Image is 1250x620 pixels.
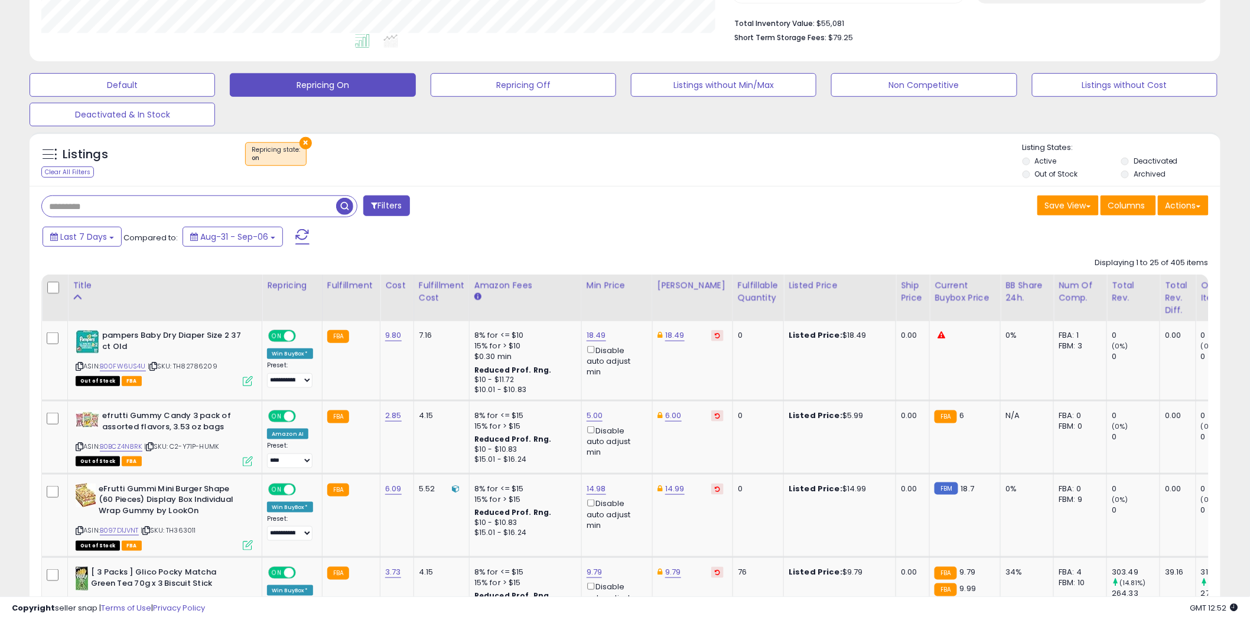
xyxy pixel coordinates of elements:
div: 4.15 [419,410,460,421]
strong: Copyright [12,602,55,614]
div: Total Rev. Diff. [1165,279,1191,316]
div: $9.79 [789,567,887,577]
div: 0 [1201,432,1249,442]
b: Listed Price: [789,410,842,421]
span: ON [269,331,284,341]
div: 39.16 [1165,567,1187,577]
span: 2025-09-15 12:52 GMT [1190,602,1238,614]
small: FBM [935,482,958,495]
a: 9.79 [587,566,603,578]
div: ASIN: [76,410,253,465]
div: 0% [1005,484,1044,494]
div: 0 [1201,330,1249,341]
small: Amazon Fees. [474,292,481,302]
div: Title [73,279,257,292]
div: Repricing [267,279,317,292]
a: 9.79 [665,566,681,578]
span: All listings that are currently out of stock and unavailable for purchase on Amazon [76,456,120,466]
img: 61OaSxiLEDS._SL40_.jpg [76,484,96,507]
div: Min Price [587,279,647,292]
button: Aug-31 - Sep-06 [183,227,283,247]
small: FBA [327,484,349,497]
div: Win BuyBox * [267,502,313,513]
small: (0%) [1201,422,1218,431]
small: FBA [935,410,956,423]
a: 18.49 [587,329,606,341]
div: Displaying 1 to 25 of 405 items [1095,257,1209,269]
a: Privacy Policy [153,602,205,614]
div: 0.00 [901,484,920,494]
span: Compared to: [123,232,178,243]
button: Columns [1101,195,1156,216]
span: OFF [294,331,313,341]
b: pampers Baby Dry Diaper Size 2 37 ct Old [102,330,246,355]
button: Listings without Min/Max [631,73,816,97]
div: Listed Price [789,279,891,292]
div: 0 [1201,505,1249,515]
div: 5.52 [419,484,460,494]
li: $55,081 [734,15,1200,30]
div: Amazon AI [267,429,308,439]
div: Disable auto adjust min [587,497,643,531]
span: FBA [122,376,142,386]
div: Preset: [267,515,313,541]
b: Listed Price: [789,329,842,341]
button: × [300,137,312,149]
label: Deactivated [1134,156,1178,166]
button: Save View [1037,195,1099,216]
div: $10 - $10.83 [474,518,572,528]
span: Repricing state : [252,145,300,163]
div: 4.15 [419,567,460,577]
div: Current Buybox Price [935,279,995,304]
div: 15% for > $15 [474,494,572,505]
b: Reduced Prof. Rng. [474,434,552,444]
div: Ship Price [901,279,925,304]
div: 0 [1112,505,1160,515]
div: 0% [1005,330,1044,341]
div: 15% for > $15 [474,421,572,432]
button: Actions [1158,195,1209,216]
div: 0 [1201,351,1249,362]
div: Fulfillable Quantity [738,279,779,304]
label: Archived [1134,169,1166,179]
b: Short Term Storage Fees: [734,32,826,43]
div: ASIN: [76,484,253,549]
small: (0%) [1112,422,1128,431]
div: 8% for <= $10 [474,330,572,341]
span: Aug-31 - Sep-06 [200,231,268,243]
div: FBA: 0 [1059,410,1098,421]
button: Listings without Cost [1032,73,1218,97]
a: 6.00 [665,410,682,422]
a: Terms of Use [101,602,151,614]
span: All listings that are currently out of stock and unavailable for purchase on Amazon [76,376,120,386]
span: OFF [294,568,313,578]
div: 0.00 [1165,330,1187,341]
span: 18.7 [961,483,975,494]
span: 9.99 [960,583,976,594]
span: | SKU: C2-Y71P-HUMK [144,442,219,451]
span: ON [269,412,284,422]
span: FBA [122,456,142,466]
span: $79.25 [828,32,853,43]
div: Win BuyBox * [267,348,313,359]
div: $18.49 [789,330,887,341]
span: | SKU: TH363011 [141,526,196,535]
div: Disable auto adjust min [587,424,643,458]
a: B00FW6US4U [100,361,146,371]
div: 0 [1201,484,1249,494]
a: 6.09 [385,483,402,495]
small: FBA [327,410,349,423]
div: Ordered Items [1201,279,1244,304]
small: (0%) [1201,495,1218,504]
img: 51DMFvB5KAL._SL40_.jpg [76,410,99,429]
div: Cost [385,279,409,292]
div: 8% for <= $15 [474,410,572,421]
div: $15.01 - $16.24 [474,455,572,465]
label: Out of Stock [1035,169,1078,179]
div: 0 [738,484,774,494]
div: $10 - $11.72 [474,375,572,385]
a: 3.73 [385,566,401,578]
div: Disable auto adjust min [587,580,643,614]
button: Non Competitive [831,73,1017,97]
div: Preset: [267,361,313,388]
